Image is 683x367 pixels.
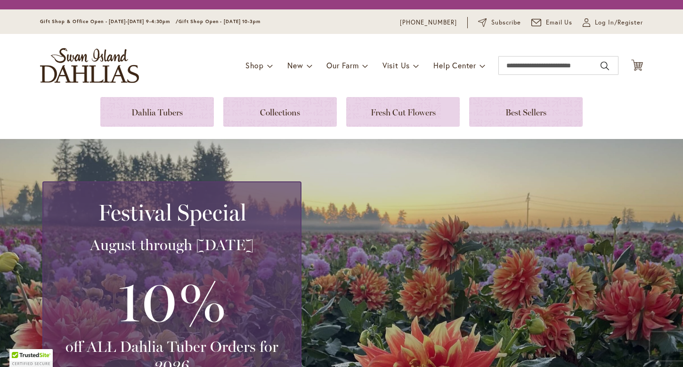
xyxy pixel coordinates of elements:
a: Email Us [531,18,573,27]
a: Subscribe [478,18,521,27]
h2: Festival Special [55,199,289,226]
a: [PHONE_NUMBER] [400,18,457,27]
span: Shop [245,60,264,70]
span: Log In/Register [595,18,643,27]
span: Subscribe [491,18,521,27]
a: Log In/Register [583,18,643,27]
a: store logo [40,48,139,83]
span: Email Us [546,18,573,27]
span: Gift Shop & Office Open - [DATE]-[DATE] 9-4:30pm / [40,18,179,24]
span: New [287,60,303,70]
h3: 10% [55,264,289,337]
span: Visit Us [382,60,410,70]
h3: August through [DATE] [55,236,289,254]
span: Help Center [433,60,476,70]
span: Our Farm [326,60,358,70]
span: Gift Shop Open - [DATE] 10-3pm [179,18,260,24]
